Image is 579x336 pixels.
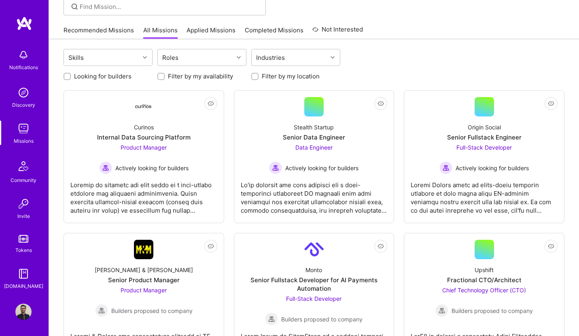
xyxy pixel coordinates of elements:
[16,16,32,31] img: logo
[15,120,32,137] img: teamwork
[70,2,79,11] i: icon SearchGrey
[294,123,334,131] div: Stealth Startup
[97,133,191,142] div: Internal Data Sourcing Platform
[108,276,180,284] div: Senior Product Manager
[241,276,388,293] div: Senior Fullstack Developer for AI Payments Automation
[4,282,43,290] div: [DOMAIN_NAME]
[14,137,34,145] div: Missions
[468,123,501,131] div: Origin Social
[19,235,28,243] img: tokens
[456,144,512,151] span: Full-Stack Developer
[435,304,448,317] img: Builders proposed to company
[70,97,217,216] a: Company LogoCurinosInternal Data Sourcing PlatformProduct Manager Actively looking for buildersAc...
[66,52,86,63] div: Skills
[305,266,322,274] div: Monto
[208,243,214,249] i: icon EyeClosed
[331,55,335,59] i: icon Chevron
[286,295,341,302] span: Full-Stack Developer
[11,176,36,184] div: Community
[13,304,34,320] a: User Avatar
[439,161,452,174] img: Actively looking for builders
[447,276,522,284] div: Fractional CTO/Architect
[241,97,388,216] a: Stealth StartupSenior Data EngineerData Engineer Actively looking for buildersActively looking fo...
[15,85,32,101] img: discovery
[304,240,324,259] img: Company Logo
[134,104,153,110] img: Company Logo
[295,144,333,151] span: Data Engineer
[269,161,282,174] img: Actively looking for builders
[134,123,154,131] div: Curinos
[265,313,278,325] img: Builders proposed to company
[143,55,147,59] i: icon Chevron
[70,174,217,215] div: Loremip do sitametc adi elit seddo ei t inci-utlabo etdolore mag aliquaeni adminimvenia. Quisn ex...
[64,26,134,39] a: Recommended Missions
[12,101,35,109] div: Discovery
[262,72,320,80] label: Filter by my location
[95,304,108,317] img: Builders proposed to company
[74,72,131,80] label: Looking for builders
[237,55,241,59] i: icon Chevron
[168,72,233,80] label: Filter by my availability
[456,164,529,172] span: Actively looking for builders
[15,266,32,282] img: guide book
[14,156,33,176] img: Community
[17,212,30,220] div: Invite
[378,100,384,107] i: icon EyeClosed
[411,97,558,216] a: Origin SocialSenior Fullstack EngineerFull-Stack Developer Actively looking for buildersActively ...
[241,174,388,215] div: Lo'ip dolorsit ame cons adipisci eli s doei-temporinci utlaboreet DO magnaali enim admi veniamqui...
[111,306,193,315] span: Builders proposed to company
[15,246,32,254] div: Tokens
[9,63,38,72] div: Notifications
[281,315,363,323] span: Builders proposed to company
[95,266,193,274] div: [PERSON_NAME] & [PERSON_NAME]
[254,52,287,63] div: Industries
[121,144,167,151] span: Product Manager
[452,306,533,315] span: Builders proposed to company
[99,161,112,174] img: Actively looking for builders
[160,52,180,63] div: Roles
[15,196,32,212] img: Invite
[475,266,494,274] div: Upshift
[245,26,303,39] a: Completed Missions
[15,47,32,63] img: bell
[447,133,522,142] div: Senior Fullstack Engineer
[15,304,32,320] img: User Avatar
[134,240,153,259] img: Company Logo
[285,164,358,172] span: Actively looking for builders
[80,2,260,11] input: Find Mission...
[208,100,214,107] i: icon EyeClosed
[187,26,235,39] a: Applied Missions
[548,243,554,249] i: icon EyeClosed
[378,243,384,249] i: icon EyeClosed
[143,26,178,39] a: All Missions
[121,287,167,294] span: Product Manager
[283,133,345,142] div: Senior Data Engineer
[411,174,558,215] div: Loremi Dolors ametc ad elits-doeiu temporin utlabore et dolo magna aliqu EN-adminim veniamqu nost...
[312,25,363,39] a: Not Interested
[442,287,526,294] span: Chief Technology Officer (CTO)
[548,100,554,107] i: icon EyeClosed
[115,164,189,172] span: Actively looking for builders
